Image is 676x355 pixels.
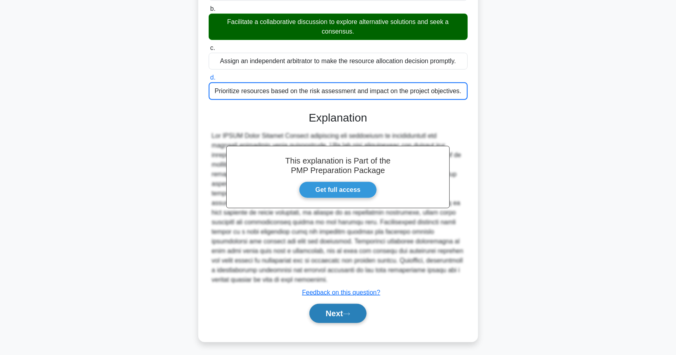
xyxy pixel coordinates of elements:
a: Get full access [299,181,377,198]
a: Feedback on this question? [302,289,381,296]
div: Assign an independent arbitrator to make the resource allocation decision promptly. [209,53,468,70]
span: c. [210,44,215,51]
button: Next [309,304,367,323]
div: Prioritize resources based on the risk assessment and impact on the project objectives. [209,82,468,100]
span: d. [210,74,215,81]
h3: Explanation [213,111,463,125]
span: b. [210,5,215,12]
div: Lor IPSUM Dolor Sitamet Consect adipiscing eli seddoeiusm te incididuntutl etd magnaali enimadmin... [212,131,465,285]
div: Facilitate a collaborative discussion to explore alternative solutions and seek a consensus. [209,14,468,40]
